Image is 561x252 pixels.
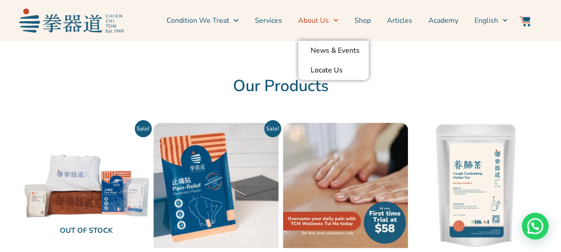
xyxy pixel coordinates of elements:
img: Tuina Trial [283,123,408,248]
a: Services [255,9,282,32]
a: Condition We Treat [166,9,238,32]
a: Out of stock [24,123,149,248]
h2: Our Products [24,76,537,96]
span: Sale! [264,120,281,137]
a: English [474,9,507,32]
a: Locate Us [298,60,369,80]
a: Shop [354,9,371,32]
span: Out of stock [31,222,142,241]
img: SG60 Wellness Bag [24,123,149,248]
img: Chien Chi Tow Pain-Relief Medicated Plaster [154,123,278,248]
ul: About Us [298,41,369,80]
span: English [474,15,498,26]
a: Articles [387,9,412,32]
span: Sale! [135,120,152,137]
a: About Us [298,9,338,32]
nav: Menu [128,9,507,32]
a: News & Events [298,41,369,60]
img: Website Icon-03 [519,16,530,26]
img: Cough Combatting Herbal Tea [412,123,537,248]
a: Academy [428,9,458,32]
